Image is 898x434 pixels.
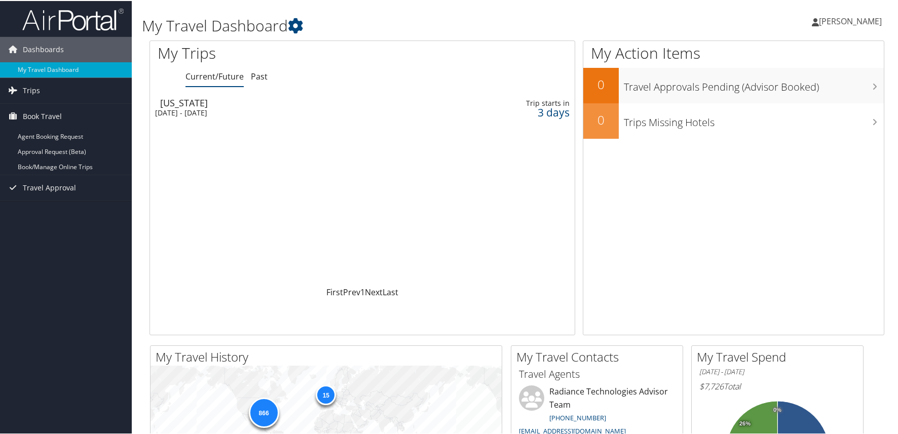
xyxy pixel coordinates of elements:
[699,380,855,391] h6: Total
[23,103,62,128] span: Book Travel
[343,286,360,297] a: Prev
[583,67,884,102] a: 0Travel Approvals Pending (Advisor Booked)
[365,286,383,297] a: Next
[812,5,892,35] a: [PERSON_NAME]
[739,420,751,426] tspan: 26%
[156,347,502,365] h2: My Travel History
[248,397,279,427] div: 866
[158,42,390,63] h1: My Trips
[516,347,683,365] h2: My Travel Contacts
[251,70,268,81] a: Past
[155,107,417,116] div: [DATE] - [DATE]
[773,406,781,412] tspan: 0%
[624,109,884,129] h3: Trips Missing Hotels
[583,102,884,138] a: 0Trips Missing Hotels
[160,97,422,106] div: [US_STATE]
[819,15,882,26] span: [PERSON_NAME]
[474,107,569,116] div: 3 days
[360,286,365,297] a: 1
[519,366,675,380] h3: Travel Agents
[383,286,398,297] a: Last
[474,98,569,107] div: Trip starts in
[23,77,40,102] span: Trips
[185,70,244,81] a: Current/Future
[624,74,884,93] h3: Travel Approvals Pending (Advisor Booked)
[23,174,76,200] span: Travel Approval
[699,366,855,376] h6: [DATE] - [DATE]
[583,75,619,92] h2: 0
[699,380,724,391] span: $7,726
[549,412,606,421] a: [PHONE_NUMBER]
[142,14,642,35] h1: My Travel Dashboard
[697,347,863,365] h2: My Travel Spend
[23,36,64,61] span: Dashboards
[583,42,884,63] h1: My Action Items
[326,286,343,297] a: First
[583,110,619,128] h2: 0
[22,7,124,30] img: airportal-logo.png
[316,384,336,404] div: 15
